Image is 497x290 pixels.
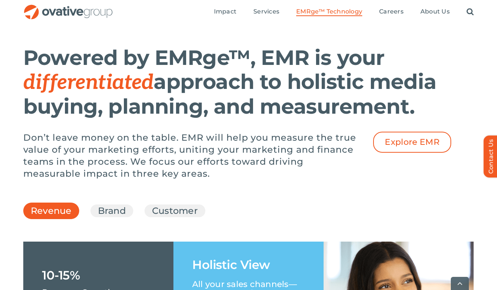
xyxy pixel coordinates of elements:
[379,8,404,15] span: Careers
[42,269,80,281] h1: 10-15%
[214,8,236,15] span: Impact
[253,8,279,16] a: Services
[23,132,361,180] p: Don’t leave money on the table. EMR will help you measure the true value of your marketing effort...
[379,8,404,16] a: Careers
[373,132,451,153] a: Explore EMR
[420,8,450,16] a: About Us
[23,201,474,221] ul: Post Filters
[420,8,450,15] span: About Us
[467,8,474,16] a: Search
[296,8,362,15] span: EMRge™ Technology
[192,259,270,271] h1: Holistic View
[253,8,279,15] span: Services
[98,204,126,217] a: Brand
[23,4,113,11] a: OG_Full_horizontal_RGB
[23,46,436,119] h1: Powered by EMRge™, EMR is your approach to holistic media buying, planning, and measurement.
[23,70,154,95] span: differentiated
[214,8,236,16] a: Impact
[31,204,72,221] a: Revenue
[152,204,198,217] a: Customer
[296,8,362,16] a: EMRge™ Technology
[385,137,440,147] span: Explore EMR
